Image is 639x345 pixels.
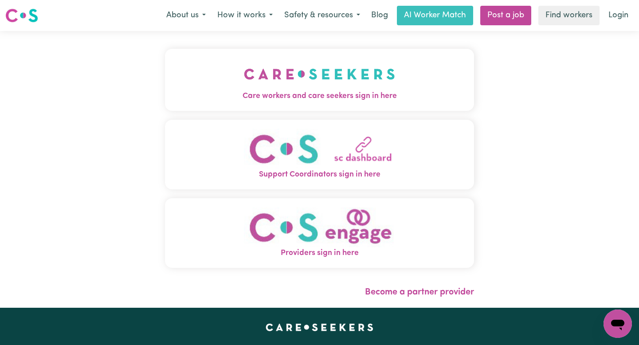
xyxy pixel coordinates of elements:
[397,6,473,25] a: AI Worker Match
[165,247,474,259] span: Providers sign in here
[604,310,632,338] iframe: Button to launch messaging window
[212,6,278,25] button: How it works
[365,288,474,297] a: Become a partner provider
[266,324,373,331] a: Careseekers home page
[480,6,531,25] a: Post a job
[161,6,212,25] button: About us
[165,90,474,102] span: Care workers and care seekers sign in here
[165,49,474,111] button: Care workers and care seekers sign in here
[165,169,474,180] span: Support Coordinators sign in here
[538,6,600,25] a: Find workers
[5,5,38,26] a: Careseekers logo
[165,198,474,268] button: Providers sign in here
[278,6,366,25] button: Safety & resources
[366,6,393,25] a: Blog
[165,120,474,189] button: Support Coordinators sign in here
[5,8,38,24] img: Careseekers logo
[603,6,634,25] a: Login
